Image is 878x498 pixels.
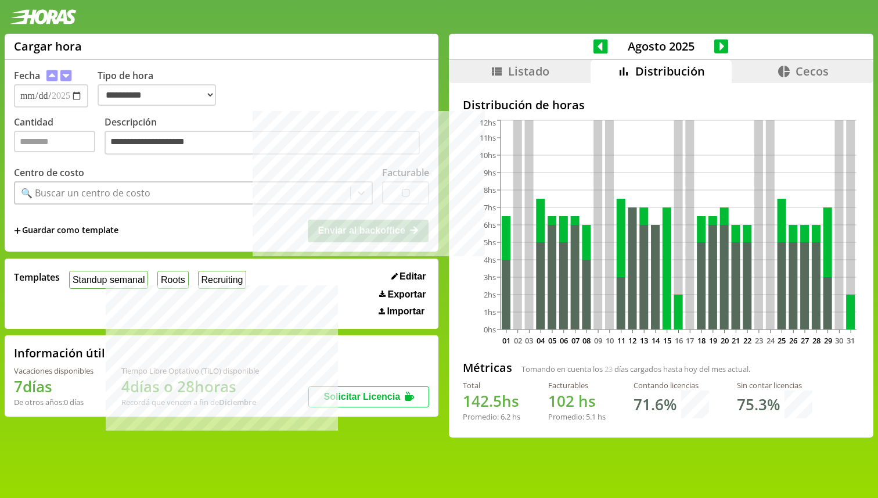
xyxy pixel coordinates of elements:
[709,335,717,346] text: 19
[219,397,256,407] b: Diciembre
[835,335,843,346] text: 30
[697,335,706,346] text: 18
[484,167,496,178] tspan: 9hs
[14,397,93,407] div: De otros años: 0 días
[548,411,606,422] div: Promedio: hs
[480,150,496,160] tspan: 10hs
[14,345,105,361] h2: Información útil
[778,335,786,346] text: 25
[21,187,150,199] div: 🔍 Buscar un centro de costo
[105,131,420,155] textarea: Descripción
[463,97,859,113] h2: Distribución de horas
[548,390,606,411] h1: hs
[388,289,426,300] span: Exportar
[686,335,694,346] text: 17
[548,380,606,390] div: Facturables
[480,132,496,143] tspan: 11hs
[14,166,84,179] label: Centro de costo
[548,390,574,411] span: 102
[608,38,714,54] span: Agosto 2025
[594,335,602,346] text: 09
[586,411,596,422] span: 5.1
[743,335,751,346] text: 22
[14,38,82,54] h1: Cargar hora
[484,237,496,248] tspan: 5hs
[537,335,545,346] text: 04
[400,271,426,282] span: Editar
[737,394,780,415] h1: 75.3 %
[69,271,148,289] button: Standup semanal
[501,411,510,422] span: 6.2
[640,335,648,346] text: 13
[387,306,424,317] span: Importar
[560,335,568,346] text: 06
[98,84,216,106] select: Tipo de hora
[789,335,797,346] text: 26
[634,394,677,415] h1: 71.6 %
[582,335,591,346] text: 08
[376,289,429,300] button: Exportar
[105,116,429,158] label: Descripción
[484,220,496,230] tspan: 6hs
[823,335,832,346] text: 29
[674,335,682,346] text: 16
[604,364,613,374] span: 23
[388,271,430,282] button: Editar
[606,335,614,346] text: 10
[514,335,522,346] text: 02
[525,335,533,346] text: 03
[382,166,429,179] label: Facturable
[548,335,556,346] text: 05
[732,335,740,346] text: 21
[484,307,496,317] tspan: 1hs
[463,411,520,422] div: Promedio: hs
[463,390,502,411] span: 142.5
[14,116,105,158] label: Cantidad
[323,392,400,402] span: Solicitar Licencia
[9,9,77,24] img: logotipo
[484,255,496,265] tspan: 4hs
[755,335,763,346] text: 23
[508,63,549,79] span: Listado
[98,69,225,108] label: Tipo de hora
[121,397,259,407] div: Recordá que vencen a fin de
[635,63,705,79] span: Distribución
[14,376,93,397] h1: 7 días
[484,202,496,213] tspan: 7hs
[480,117,496,128] tspan: 12hs
[812,335,821,346] text: 28
[737,380,812,390] div: Sin contar licencias
[801,335,809,346] text: 27
[14,224,118,237] span: +Guardar como template
[617,335,625,346] text: 11
[463,360,512,375] h2: Métricas
[796,63,829,79] span: Cecos
[484,185,496,195] tspan: 8hs
[847,335,855,346] text: 31
[502,335,510,346] text: 01
[720,335,728,346] text: 20
[308,386,429,407] button: Solicitar Licencia
[484,272,496,282] tspan: 3hs
[634,380,709,390] div: Contando licencias
[463,380,520,390] div: Total
[121,376,259,397] h1: 4 días o 28 horas
[14,131,95,152] input: Cantidad
[521,364,750,374] span: Tomando en cuenta los días cargados hasta hoy del mes actual.
[484,324,496,335] tspan: 0hs
[14,69,40,82] label: Fecha
[463,390,520,411] h1: hs
[652,335,660,346] text: 14
[767,335,775,346] text: 24
[571,335,579,346] text: 07
[157,271,188,289] button: Roots
[198,271,247,289] button: Recruiting
[663,335,671,346] text: 15
[14,271,60,284] span: Templates
[14,224,21,237] span: +
[628,335,636,346] text: 12
[14,366,93,376] div: Vacaciones disponibles
[121,366,259,376] div: Tiempo Libre Optativo (TiLO) disponible
[484,289,496,300] tspan: 2hs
